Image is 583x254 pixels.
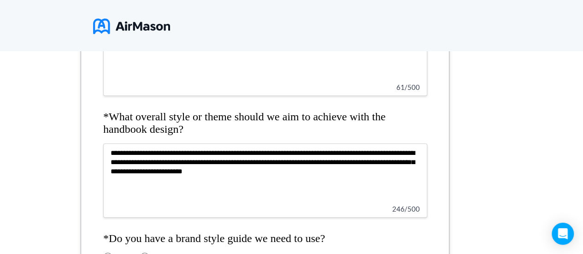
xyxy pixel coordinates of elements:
[392,205,420,213] span: 246 / 500
[103,111,427,136] h4: *What overall style or theme should we aim to achieve with the handbook design?
[396,83,420,91] span: 61 / 500
[552,223,574,245] div: Open Intercom Messenger
[93,15,170,38] img: logo
[103,232,427,245] h4: *Do you have a brand style guide we need to use?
